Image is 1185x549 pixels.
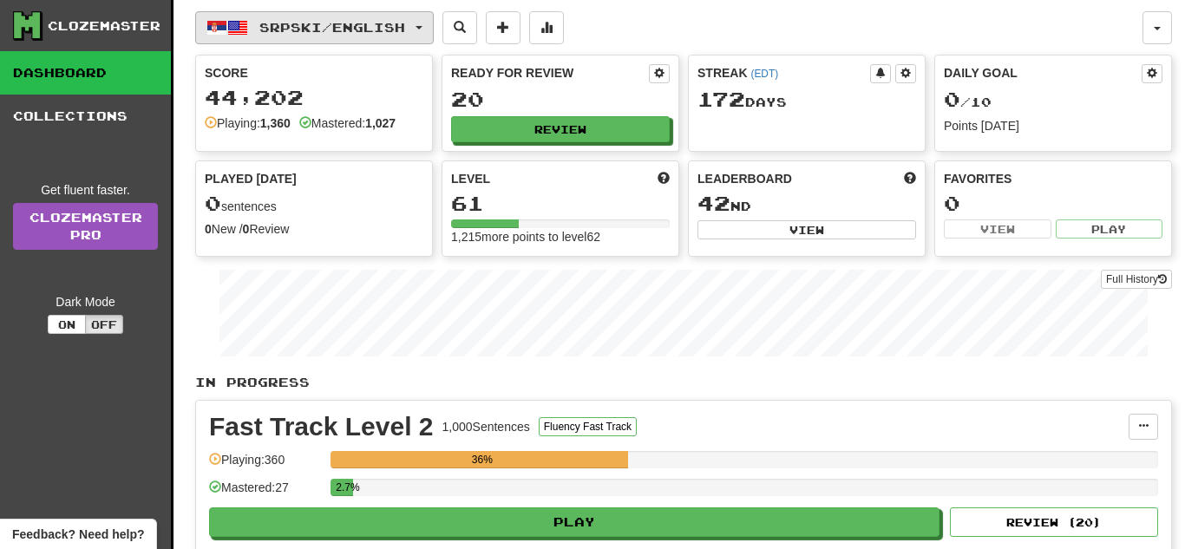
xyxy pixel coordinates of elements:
div: Clozemaster [48,17,160,35]
div: Ready for Review [451,64,649,82]
span: 172 [697,87,745,111]
button: More stats [529,11,564,44]
button: View [697,220,916,239]
span: / 10 [944,95,992,109]
div: Dark Mode [13,293,158,310]
div: Day s [697,88,916,111]
strong: 1,360 [260,116,291,130]
div: 44,202 [205,87,423,108]
div: Mastered: [299,114,396,132]
button: Fluency Fast Track [539,417,637,436]
div: Fast Track Level 2 [209,414,434,440]
div: Favorites [944,170,1162,187]
div: 2.7% [336,479,353,496]
span: Leaderboard [697,170,792,187]
button: Review (20) [950,507,1158,537]
div: 61 [451,193,670,214]
span: 0 [944,87,960,111]
p: In Progress [195,374,1172,391]
div: Mastered: 27 [209,479,322,507]
div: New / Review [205,220,423,238]
div: Playing: [205,114,291,132]
span: 42 [697,191,730,215]
button: View [944,219,1051,239]
button: On [48,315,86,334]
a: (EDT) [750,68,778,80]
button: Review [451,116,670,142]
span: Score more points to level up [658,170,670,187]
div: Streak [697,64,870,82]
a: ClozemasterPro [13,203,158,250]
strong: 1,027 [365,116,396,130]
span: 0 [205,191,221,215]
span: This week in points, UTC [904,170,916,187]
div: sentences [205,193,423,215]
span: Srpski / English [259,20,405,35]
button: Full History [1101,270,1172,289]
div: Score [205,64,423,82]
button: Off [85,315,123,334]
div: 1,215 more points to level 62 [451,228,670,245]
div: nd [697,193,916,215]
div: 0 [944,193,1162,214]
strong: 0 [205,222,212,236]
span: Open feedback widget [12,526,144,543]
strong: 0 [243,222,250,236]
div: Daily Goal [944,64,1142,83]
button: Srpski/English [195,11,434,44]
span: Level [451,170,490,187]
span: Played [DATE] [205,170,297,187]
button: Add sentence to collection [486,11,520,44]
div: Playing: 360 [209,451,322,480]
div: 36% [336,451,628,468]
button: Play [1056,219,1163,239]
div: 20 [451,88,670,110]
button: Play [209,507,939,537]
div: Get fluent faster. [13,181,158,199]
div: Points [DATE] [944,117,1162,134]
button: Search sentences [442,11,477,44]
div: 1,000 Sentences [442,418,530,435]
